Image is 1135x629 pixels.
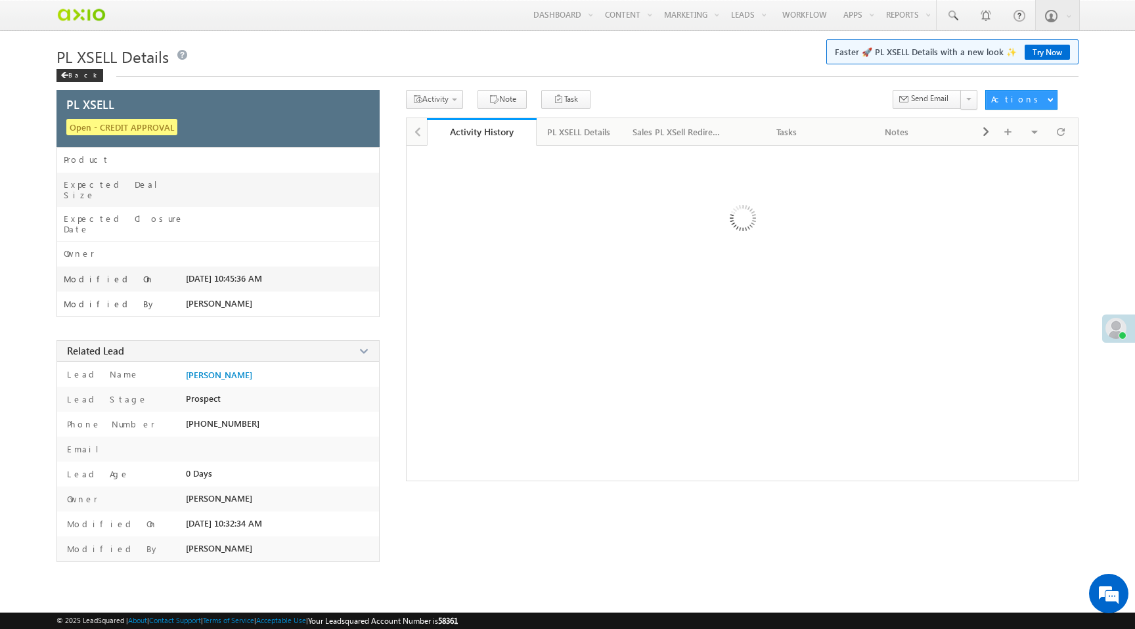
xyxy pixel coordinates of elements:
span: [DATE] 10:32:34 AM [186,518,262,529]
span: Open - CREDIT APPROVAL [66,119,177,135]
span: PL XSELL [66,98,114,110]
div: Actions [991,93,1043,105]
button: Task [541,90,590,109]
button: Actions [985,90,1057,110]
span: Your Leadsquared Account Number is [308,616,458,626]
a: Acceptable Use [256,616,306,624]
label: Expected Closure Date [64,213,186,234]
button: Send Email [893,90,962,109]
label: Lead Age [64,468,129,480]
a: Terms of Service [203,616,254,624]
div: Sales PL XSell Redirection [633,124,721,140]
label: Modified On [64,274,154,284]
img: Custom Logo [56,3,106,26]
label: Phone Number [64,418,155,430]
label: Product [64,154,110,165]
span: Prospect [186,393,221,404]
div: Back [56,69,103,82]
a: Sales PL XSell Redirection [622,118,732,146]
a: PL XSELL Details [537,118,622,146]
a: Notes [843,118,953,146]
a: Tasks [732,118,843,146]
a: Contact Support [149,616,201,624]
span: Faster 🚀 PL XSELL Details with a new look ✨ [835,45,1070,58]
label: Owner [64,248,95,259]
li: Sales PL XSell Redirection [622,118,732,144]
div: Activity History [437,125,527,138]
div: Notes [853,124,941,140]
button: Activity [406,90,463,109]
label: Email [64,443,109,455]
a: About [128,616,147,624]
span: [DATE] 10:45:36 AM [186,273,262,284]
span: [PERSON_NAME] [186,543,252,553]
span: [PERSON_NAME] [186,298,252,309]
label: Lead Name [64,368,139,380]
div: Tasks [743,124,831,140]
a: Activity History [427,118,537,146]
a: [PERSON_NAME] [186,370,252,380]
img: Loading ... [674,152,810,288]
span: © 2025 LeadSquared | | | | | [56,615,458,627]
a: Documents [952,118,1063,146]
span: Related Lead [67,344,124,357]
span: 0 Days [186,468,212,479]
span: Send Email [911,93,948,104]
label: Lead Stage [64,393,148,405]
label: Modified By [64,543,160,555]
span: Activity [422,94,449,104]
label: Expected Deal Size [64,179,186,200]
span: [PERSON_NAME] [186,493,252,504]
label: Modified By [64,299,156,309]
button: Note [478,90,527,109]
label: Owner [64,493,98,505]
div: Documents [963,124,1051,140]
label: Modified On [64,518,158,530]
div: PL XSELL Details [547,124,610,140]
span: [PHONE_NUMBER] [186,418,259,429]
span: PL XSELL Details [56,46,169,67]
a: Try Now [1025,45,1070,60]
span: 58361 [438,616,458,626]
